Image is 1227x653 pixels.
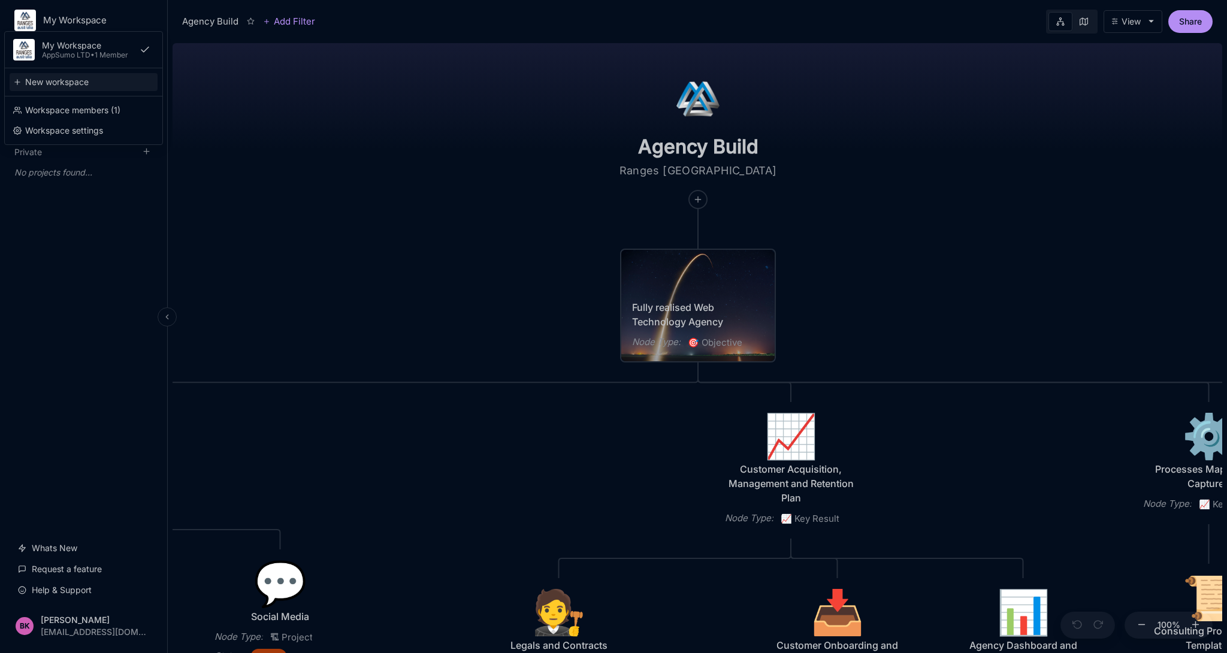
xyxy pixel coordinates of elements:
span: Project [270,630,313,645]
div: Customer Acquisition, Management and Retention Plan [725,462,857,505]
div: Node Type : [632,335,681,349]
div: Legals and Contracts [493,638,625,652]
div: 📈 [725,414,857,457]
div: 📥️ [772,590,903,633]
i: 📈 [1199,498,1213,510]
i: 📈 [781,513,794,524]
div: Social Media [214,609,346,624]
div: New workspace [10,73,158,91]
textarea: Ranges [GEOGRAPHIC_DATA] [578,164,818,178]
div: Fully realised Web Technology Agency [632,300,764,329]
i: 🎯 [688,337,702,348]
span: Objective [688,335,742,350]
i: 🏗 [270,631,282,643]
span: Key Result [781,512,839,526]
div: 🧑‍⚖️ [493,590,625,633]
div: My Workspace [42,41,132,51]
div: Workspace settings [10,122,158,140]
div: Node Type : [1143,497,1192,511]
div: 💬 [214,561,346,604]
div: Node Type : [725,511,773,525]
img: icon [676,77,720,120]
div: Node Type : [214,630,263,644]
div: Workspace members ( 1 ) [10,101,158,119]
div: 📊 [957,590,1089,633]
div: AppSumo LTD • 1 Member [42,52,132,59]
